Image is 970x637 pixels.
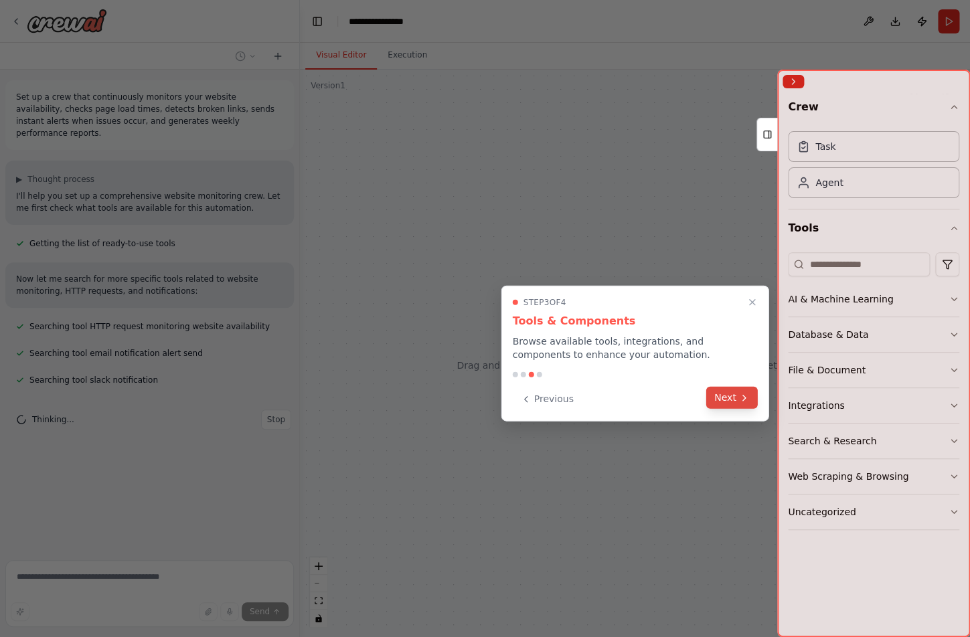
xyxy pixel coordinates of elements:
[308,12,327,31] button: Hide left sidebar
[706,387,758,409] button: Next
[513,335,758,361] p: Browse available tools, integrations, and components to enhance your automation.
[744,294,760,310] button: Close walkthrough
[513,388,582,410] button: Previous
[513,313,758,329] h3: Tools & Components
[523,297,566,308] span: Step 3 of 4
